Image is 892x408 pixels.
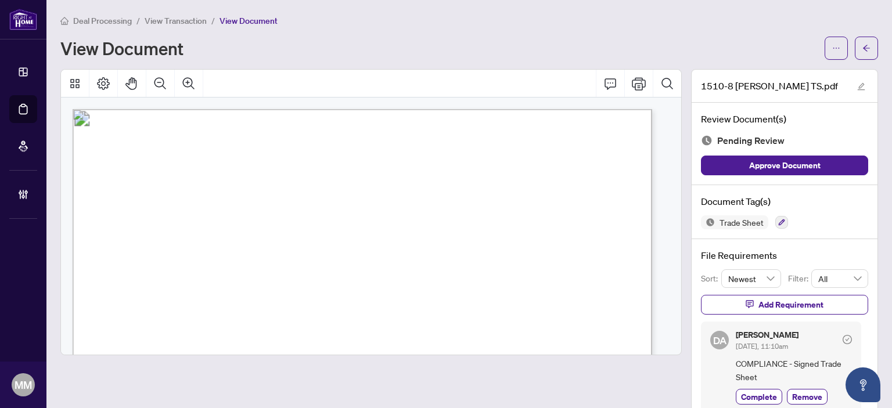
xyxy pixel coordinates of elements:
[701,194,868,208] h4: Document Tag(s)
[15,377,32,393] span: MM
[728,270,775,287] span: Newest
[862,44,871,52] span: arrow-left
[736,342,788,351] span: [DATE], 11:10am
[818,270,861,287] span: All
[736,389,782,405] button: Complete
[73,16,132,26] span: Deal Processing
[788,272,811,285] p: Filter:
[701,272,721,285] p: Sort:
[857,82,865,91] span: edit
[717,133,785,149] span: Pending Review
[843,335,852,344] span: check-circle
[60,39,184,57] h1: View Document
[701,215,715,229] img: Status Icon
[749,156,821,175] span: Approve Document
[713,332,726,348] span: DA
[701,156,868,175] button: Approve Document
[741,391,777,403] span: Complete
[60,17,69,25] span: home
[715,218,768,226] span: Trade Sheet
[701,112,868,126] h4: Review Document(s)
[136,14,140,27] li: /
[736,357,852,384] span: COMPLIANCE - Signed Trade Sheet
[832,44,840,52] span: ellipsis
[9,9,37,30] img: logo
[145,16,207,26] span: View Transaction
[787,389,828,405] button: Remove
[758,295,823,314] span: Add Requirement
[701,295,868,315] button: Add Requirement
[792,391,822,403] span: Remove
[211,14,215,27] li: /
[736,331,799,339] h5: [PERSON_NAME]
[220,16,278,26] span: View Document
[701,79,838,93] span: 1510-8 [PERSON_NAME] TS.pdf
[846,367,880,402] button: Open asap
[701,248,868,262] h4: File Requirements
[701,135,713,146] img: Document Status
